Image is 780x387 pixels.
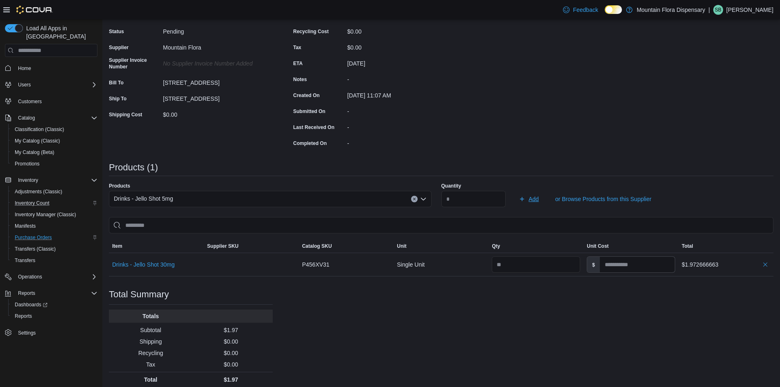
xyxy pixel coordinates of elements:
button: Unit Cost [583,240,678,253]
button: Reports [8,310,101,322]
span: Promotions [15,161,40,167]
span: Inventory [18,177,38,183]
span: Reports [18,290,35,296]
div: Single Unit [394,256,489,273]
span: Add [529,195,539,203]
span: Unit Cost [587,243,608,249]
a: Classification (Classic) [11,124,68,134]
span: Home [15,63,97,73]
p: $0.00 [192,337,269,346]
a: Transfers [11,256,38,265]
a: Purchase Orders [11,233,55,242]
div: - [347,105,457,115]
label: Last Received On [293,124,335,131]
div: $0.00 [163,108,273,118]
button: Reports [2,287,101,299]
a: Adjustments (Classic) [11,187,66,197]
span: Transfers [15,257,35,264]
p: Total [112,376,189,384]
span: Reports [11,311,97,321]
button: Customers [2,95,101,107]
p: $1.97 [192,326,269,334]
a: My Catalog (Beta) [11,147,58,157]
label: Quantity [441,183,461,189]
a: Feedback [560,2,601,18]
a: Promotions [11,159,43,169]
button: Transfers [8,255,101,266]
a: My Catalog (Classic) [11,136,63,146]
button: Unit [394,240,489,253]
div: - [347,121,457,131]
div: No Supplier Invoice Number added [163,57,273,67]
h3: Total Summary [109,290,169,299]
p: Shipping [112,337,189,346]
span: My Catalog (Classic) [15,138,60,144]
p: Subtotal [112,326,189,334]
div: [DATE] [347,57,457,67]
span: Users [18,81,31,88]
div: $0.00 [347,25,457,35]
div: $1.972666663 [682,260,770,269]
span: Promotions [11,159,97,169]
label: Created On [293,92,320,99]
a: Inventory Count [11,198,53,208]
span: or Browse Products from this Supplier [555,195,651,203]
span: Unit [397,243,407,249]
span: Adjustments (Classic) [11,187,97,197]
button: Catalog [15,113,38,123]
button: Home [2,62,101,74]
p: $0.00 [192,360,269,369]
button: Clear input [411,196,418,202]
button: Inventory Manager (Classic) [8,209,101,220]
span: Supplier SKU [207,243,239,249]
button: Operations [15,272,45,282]
span: Load All Apps in [GEOGRAPHIC_DATA] [23,24,97,41]
span: My Catalog (Classic) [11,136,97,146]
a: Inventory Manager (Classic) [11,210,79,220]
label: Status [109,28,124,35]
label: Supplier [109,44,129,51]
span: Settings [15,328,97,338]
label: Shipping Cost [109,111,142,118]
label: $ [587,257,600,272]
div: Mountain Flora [163,41,273,51]
span: Users [15,80,97,90]
span: My Catalog (Beta) [11,147,97,157]
span: P456XV31 [302,260,330,269]
span: Classification (Classic) [15,126,64,133]
a: Settings [15,328,39,338]
span: Qty [492,243,500,249]
a: Manifests [11,221,39,231]
label: Bill To [109,79,124,86]
span: Manifests [15,223,36,229]
button: Item [109,240,204,253]
p: Tax [112,360,189,369]
button: Reports [15,288,38,298]
span: My Catalog (Beta) [15,149,54,156]
span: Catalog SKU [302,243,332,249]
button: Users [15,80,34,90]
p: | [708,5,710,15]
span: Settings [18,330,36,336]
span: Transfers [11,256,97,265]
span: Manifests [11,221,97,231]
p: Mountain Flora Dispensary [637,5,705,15]
div: [STREET_ADDRESS] [163,76,273,86]
a: Dashboards [11,300,51,310]
button: or Browse Products from this Supplier [552,191,655,207]
span: Transfers (Classic) [15,246,56,252]
label: Submitted On [293,108,326,115]
a: Dashboards [8,299,101,310]
button: Promotions [8,158,101,170]
a: Reports [11,311,35,321]
span: Inventory [15,175,97,185]
button: Add [515,191,542,207]
a: Customers [15,97,45,106]
nav: Complex example [5,59,97,360]
div: [STREET_ADDRESS] [163,92,273,102]
span: Inventory Count [15,200,50,206]
p: $1.97 [192,376,269,384]
span: Operations [15,272,97,282]
div: - [347,73,457,83]
span: Item [112,243,122,249]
